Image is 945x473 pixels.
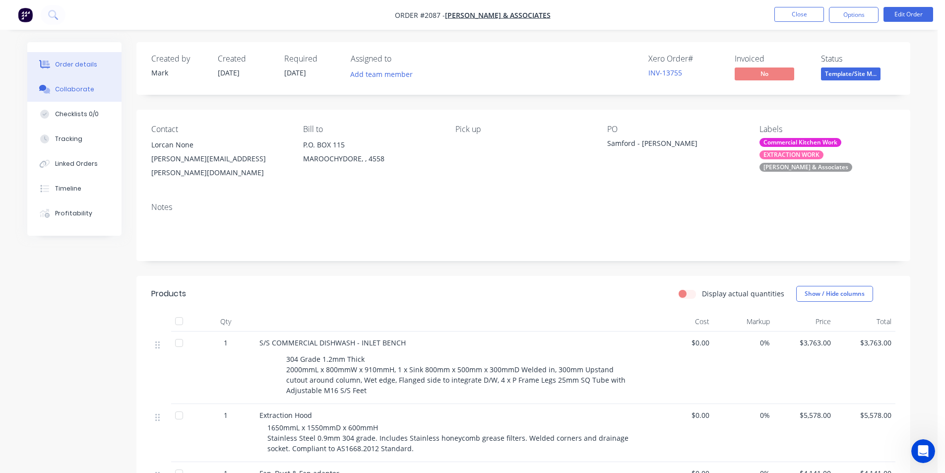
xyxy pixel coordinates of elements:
[55,184,81,193] div: Timeline
[702,288,784,299] label: Display actual quantities
[55,110,99,119] div: Checklists 0/0
[713,312,774,332] div: Markup
[821,68,881,82] button: Template/Site M...
[55,159,98,168] div: Linked Orders
[218,68,240,77] span: [DATE]
[27,52,122,77] button: Order details
[759,138,841,147] div: Commercial Kitchen Work
[224,338,228,348] span: 1
[151,138,287,152] div: Lorcan None
[27,151,122,176] button: Linked Orders
[829,7,879,23] button: Options
[351,54,450,64] div: Assigned to
[648,54,723,64] div: Xero Order #
[282,352,640,398] div: 304 Grade 1.2mm Thick 2000mmL x 800mmW x 910mmH, 1 x Sink 800mm x 500mm x 300mmD Welded in, 300mm...
[267,423,630,453] span: 1650mmL x 1550mmD x 600mmH Stainless Steel 0.9mm 304 grade. Includes Stainless honeycomb grease f...
[839,338,892,348] span: $3,763.00
[27,102,122,127] button: Checklists 0/0
[151,152,287,180] div: [PERSON_NAME][EMAIL_ADDRESS][PERSON_NAME][DOMAIN_NAME]
[774,312,835,332] div: Price
[759,150,823,159] div: EXTRACTION WORK
[759,125,895,134] div: Labels
[778,338,831,348] span: $3,763.00
[796,286,873,302] button: Show / Hide columns
[445,10,551,20] a: [PERSON_NAME] & ASSOCIATES
[774,7,824,22] button: Close
[735,54,809,64] div: Invoiced
[259,410,312,420] span: Extraction Hood
[55,135,82,143] div: Tracking
[345,68,418,81] button: Add team member
[27,77,122,102] button: Collaborate
[717,338,770,348] span: 0%
[18,7,33,22] img: Factory
[151,288,186,300] div: Products
[55,209,92,218] div: Profitability
[151,68,206,78] div: Mark
[839,410,892,420] span: $5,578.00
[656,410,709,420] span: $0.00
[821,54,895,64] div: Status
[218,54,272,64] div: Created
[303,152,439,166] div: MAROOCHYDORE, , 4558
[27,127,122,151] button: Tracking
[55,85,94,94] div: Collaborate
[151,138,287,180] div: Lorcan None[PERSON_NAME][EMAIL_ADDRESS][PERSON_NAME][DOMAIN_NAME]
[284,68,306,77] span: [DATE]
[259,338,406,347] span: S/S COMMERCIAL DISHWASH - INLET BENCH
[455,125,591,134] div: Pick up
[196,312,255,332] div: Qty
[648,68,682,77] a: INV-13755
[607,125,743,134] div: PO
[883,7,933,22] button: Edit Order
[284,54,339,64] div: Required
[303,138,439,170] div: P.O. BOX 115MAROOCHYDORE, , 4558
[717,410,770,420] span: 0%
[607,138,731,152] div: Samford - [PERSON_NAME]
[911,439,935,463] iframe: Intercom live chat
[735,68,794,80] span: No
[303,138,439,152] div: P.O. BOX 115
[351,68,418,81] button: Add team member
[835,312,896,332] div: Total
[27,201,122,226] button: Profitability
[224,410,228,420] span: 1
[27,176,122,201] button: Timeline
[151,203,895,212] div: Notes
[303,125,439,134] div: Bill to
[652,312,713,332] div: Cost
[151,125,287,134] div: Contact
[821,68,881,80] span: Template/Site M...
[55,60,97,69] div: Order details
[778,410,831,420] span: $5,578.00
[656,338,709,348] span: $0.00
[151,54,206,64] div: Created by
[759,163,852,172] div: [PERSON_NAME] & Associates
[395,10,445,20] span: Order #2087 -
